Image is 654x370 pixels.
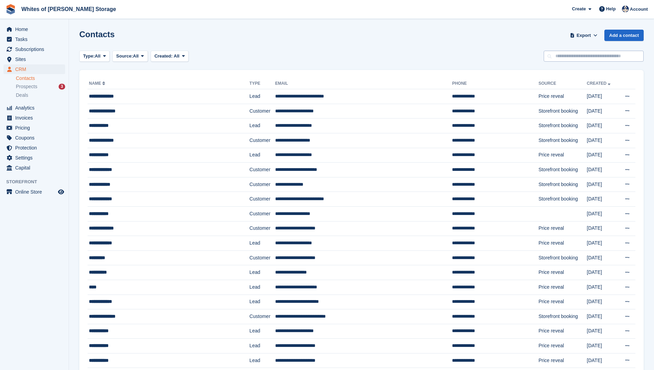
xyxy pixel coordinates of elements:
td: Storefront booking [539,104,587,119]
img: Wendy [622,6,629,12]
td: Lead [250,324,275,339]
td: Lead [250,148,275,163]
td: Lead [250,265,275,280]
a: menu [3,123,65,133]
a: menu [3,133,65,143]
td: Customer [250,133,275,148]
td: Customer [250,177,275,192]
td: Price reveal [539,339,587,353]
a: Whites of [PERSON_NAME] Storage [19,3,119,15]
span: Pricing [15,123,57,133]
span: All [174,53,180,59]
a: menu [3,24,65,34]
span: Analytics [15,103,57,113]
span: Invoices [15,113,57,123]
span: Source: [116,53,133,60]
td: Storefront booking [539,309,587,324]
a: Add a contact [604,30,644,41]
span: Capital [15,163,57,173]
td: Customer [250,163,275,177]
span: Home [15,24,57,34]
td: Price reveal [539,148,587,163]
th: Source [539,78,587,89]
h1: Contacts [79,30,115,39]
td: Price reveal [539,265,587,280]
a: Prospects 3 [16,83,65,90]
td: [DATE] [587,104,618,119]
td: Customer [250,309,275,324]
span: CRM [15,64,57,74]
td: Customer [250,104,275,119]
span: All [95,53,101,60]
a: Created [587,81,612,86]
span: Account [630,6,648,13]
td: Price reveal [539,280,587,295]
td: Lead [250,280,275,295]
td: Storefront booking [539,250,587,265]
td: [DATE] [587,163,618,177]
span: Help [606,6,616,12]
a: Deals [16,92,65,99]
span: Tasks [15,34,57,44]
td: [DATE] [587,280,618,295]
a: menu [3,44,65,54]
td: [DATE] [587,119,618,133]
td: Price reveal [539,353,587,368]
span: Coupons [15,133,57,143]
td: Price reveal [539,324,587,339]
a: menu [3,34,65,44]
div: 3 [59,84,65,90]
span: Online Store [15,187,57,197]
span: Sites [15,54,57,64]
a: Preview store [57,188,65,196]
td: [DATE] [587,295,618,309]
td: Storefront booking [539,133,587,148]
span: Settings [15,153,57,163]
td: [DATE] [587,148,618,163]
td: [DATE] [587,192,618,207]
td: Lead [250,89,275,104]
a: menu [3,187,65,197]
span: Protection [15,143,57,153]
td: Storefront booking [539,192,587,207]
span: Prospects [16,83,37,90]
a: menu [3,143,65,153]
a: menu [3,64,65,74]
span: Deals [16,92,28,99]
td: [DATE] [587,309,618,324]
th: Email [275,78,452,89]
td: Storefront booking [539,177,587,192]
td: Lead [250,119,275,133]
td: Lead [250,236,275,251]
img: stora-icon-8386f47178a22dfd0bd8f6a31ec36ba5ce8667c1dd55bd0f319d3a0aa187defe.svg [6,4,16,14]
td: [DATE] [587,324,618,339]
td: [DATE] [587,339,618,353]
span: Storefront [6,178,69,185]
a: menu [3,103,65,113]
td: Storefront booking [539,119,587,133]
span: Subscriptions [15,44,57,54]
td: [DATE] [587,236,618,251]
td: Customer [250,221,275,236]
button: Source: All [112,51,148,62]
td: Lead [250,339,275,353]
td: [DATE] [587,221,618,236]
td: [DATE] [587,89,618,104]
td: [DATE] [587,206,618,221]
span: Export [577,32,591,39]
td: Price reveal [539,221,587,236]
td: [DATE] [587,353,618,368]
a: menu [3,54,65,64]
span: Created: [154,53,173,59]
th: Phone [452,78,538,89]
a: menu [3,113,65,123]
td: Customer [250,250,275,265]
td: Price reveal [539,89,587,104]
span: Type: [83,53,95,60]
a: Name [89,81,107,86]
td: [DATE] [587,177,618,192]
td: Lead [250,295,275,309]
span: All [133,53,139,60]
td: Price reveal [539,295,587,309]
span: Create [572,6,586,12]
